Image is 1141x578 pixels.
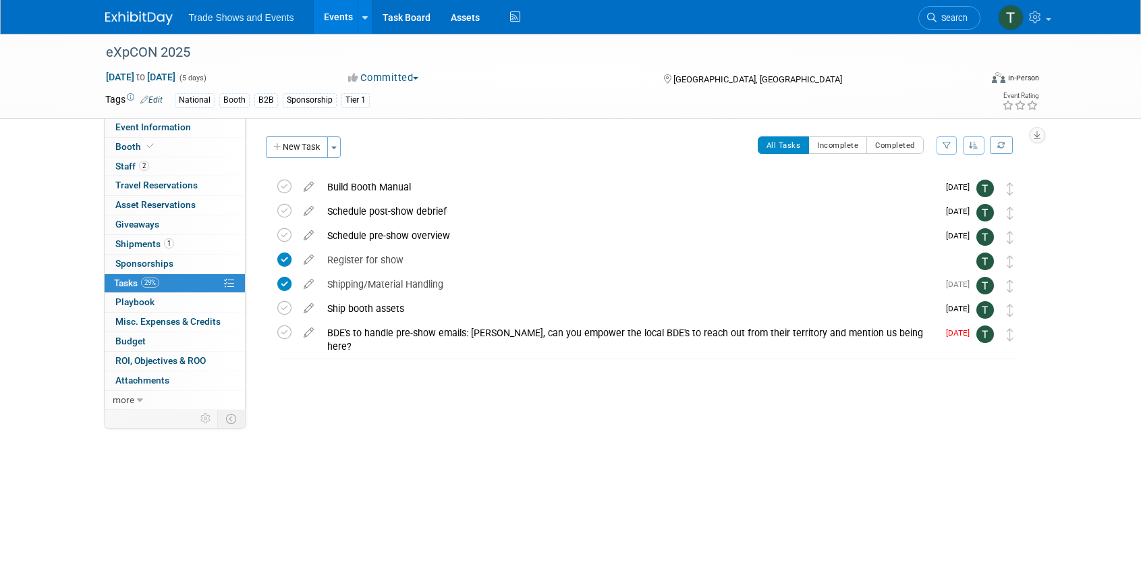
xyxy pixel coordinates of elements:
a: edit [297,254,321,266]
span: ROI, Objectives & ROO [115,355,206,366]
a: Attachments [105,371,245,390]
td: Toggle Event Tabs [217,410,245,427]
span: Attachments [115,375,169,386]
img: Tiff Wagner [976,325,994,343]
a: Booth [105,138,245,157]
a: Budget [105,332,245,351]
a: Search [918,6,980,30]
span: Budget [115,336,146,346]
span: [DATE] [946,182,976,192]
img: Tiff Wagner [976,228,994,246]
a: Refresh [990,136,1013,154]
a: ROI, Objectives & ROO [105,352,245,371]
div: National [175,93,215,107]
button: Committed [343,71,424,85]
i: Move task [1007,328,1013,341]
div: In-Person [1007,73,1039,83]
img: Tiff Wagner [976,180,994,197]
button: New Task [266,136,328,158]
a: Playbook [105,293,245,312]
div: Event Rating [1002,93,1038,99]
span: Asset Reservations [115,199,196,210]
span: Trade Shows and Events [189,12,294,23]
a: edit [297,205,321,217]
div: BDE's to handle pre-show emails: [PERSON_NAME], can you empower the local BDE's to reach out from... [321,321,938,359]
td: Tags [105,93,163,108]
span: 29% [141,278,159,288]
a: more [105,391,245,410]
button: Completed [866,136,924,154]
i: Booth reservation complete [147,142,154,150]
img: Tiff Wagner [976,277,994,294]
a: Sponsorships [105,255,245,273]
img: Tiff Wagner [976,301,994,319]
a: Asset Reservations [105,196,245,215]
span: [DATE] [946,207,976,216]
span: Tasks [114,278,159,288]
a: Shipments1 [105,235,245,254]
span: Sponsorships [115,258,173,269]
div: Build Booth Manual [321,176,938,199]
div: Sponsorship [283,93,337,107]
a: edit [297,303,321,315]
img: Tiff Wagner [976,253,994,270]
div: Schedule post-show debrief [321,200,938,223]
img: ExhibitDay [105,11,173,25]
span: [GEOGRAPHIC_DATA], [GEOGRAPHIC_DATA] [673,74,842,84]
div: eXpCON 2025 [101,41,960,65]
img: Tiff Wagner [976,204,994,221]
img: Format-Inperson.png [992,72,1005,83]
a: Giveaways [105,215,245,234]
a: Misc. Expenses & Credits [105,313,245,332]
span: Staff [115,161,149,172]
a: Staff2 [105,157,245,176]
button: All Tasks [758,136,810,154]
span: Booth [115,141,157,152]
span: [DATE] [946,280,976,289]
div: Register for show [321,248,949,271]
span: [DATE] [946,231,976,240]
a: edit [297,181,321,193]
a: edit [297,278,321,290]
img: Tiff Wagner [998,5,1024,30]
span: [DATE] [DATE] [105,71,176,83]
span: (5 days) [178,74,206,82]
div: Ship booth assets [321,297,938,320]
a: edit [297,230,321,242]
span: Shipments [115,238,174,249]
span: 2 [139,161,149,171]
td: Personalize Event Tab Strip [194,410,218,427]
i: Move task [1007,231,1013,244]
a: Event Information [105,118,245,137]
span: Misc. Expenses & Credits [115,316,221,327]
div: Event Format [901,70,1040,90]
a: Travel Reservations [105,176,245,195]
span: [DATE] [946,328,976,338]
span: Search [937,13,968,23]
span: Event Information [115,122,191,132]
i: Move task [1007,182,1013,195]
a: Tasks29% [105,274,245,293]
div: Booth [219,93,250,107]
a: edit [297,327,321,339]
span: to [134,72,147,82]
button: Incomplete [808,136,867,154]
a: Edit [140,95,163,105]
i: Move task [1007,255,1013,268]
i: Move task [1007,304,1013,317]
div: Tier 1 [341,93,370,107]
span: Travel Reservations [115,180,198,190]
span: Playbook [115,296,155,307]
div: B2B [254,93,278,107]
i: Move task [1007,280,1013,292]
span: more [113,394,134,405]
span: [DATE] [946,304,976,313]
i: Move task [1007,207,1013,219]
div: Schedule pre-show overview [321,224,938,247]
span: 1 [164,238,174,248]
span: Giveaways [115,219,159,230]
div: Shipping/Material Handling [321,273,938,296]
